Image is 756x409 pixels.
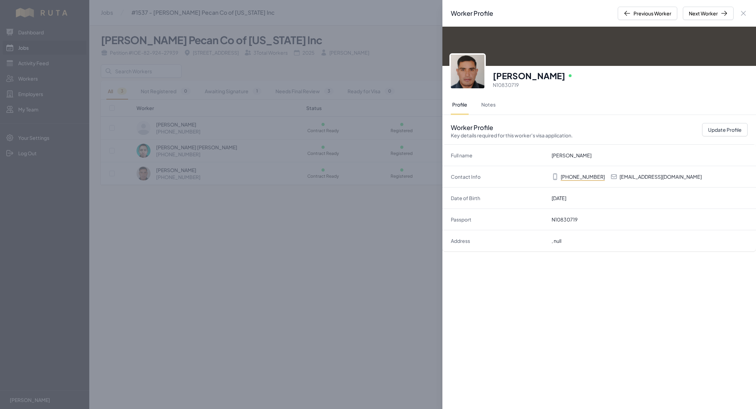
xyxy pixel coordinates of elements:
[702,123,748,136] button: Update Profile
[451,237,546,244] dt: Address
[451,152,546,159] dt: Full name
[451,173,546,180] dt: Contact Info
[451,95,469,115] button: Profile
[552,195,748,202] dd: [DATE]
[451,132,573,139] p: Key details required for this worker's visa application.
[619,173,702,180] p: [EMAIL_ADDRESS][DOMAIN_NAME]
[561,173,605,180] p: [PHONE_NUMBER]
[493,81,748,88] p: N10830719
[451,123,573,139] h2: Worker Profile
[451,216,546,223] dt: Passport
[552,216,748,223] dd: N10830719
[451,195,546,202] dt: Date of Birth
[493,70,565,81] h3: [PERSON_NAME]
[552,152,748,159] dd: [PERSON_NAME]
[480,95,497,115] button: Notes
[552,237,748,244] dd: , null
[451,8,493,18] h2: Worker Profile
[683,7,734,20] button: Next Worker
[618,7,677,20] button: Previous Worker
